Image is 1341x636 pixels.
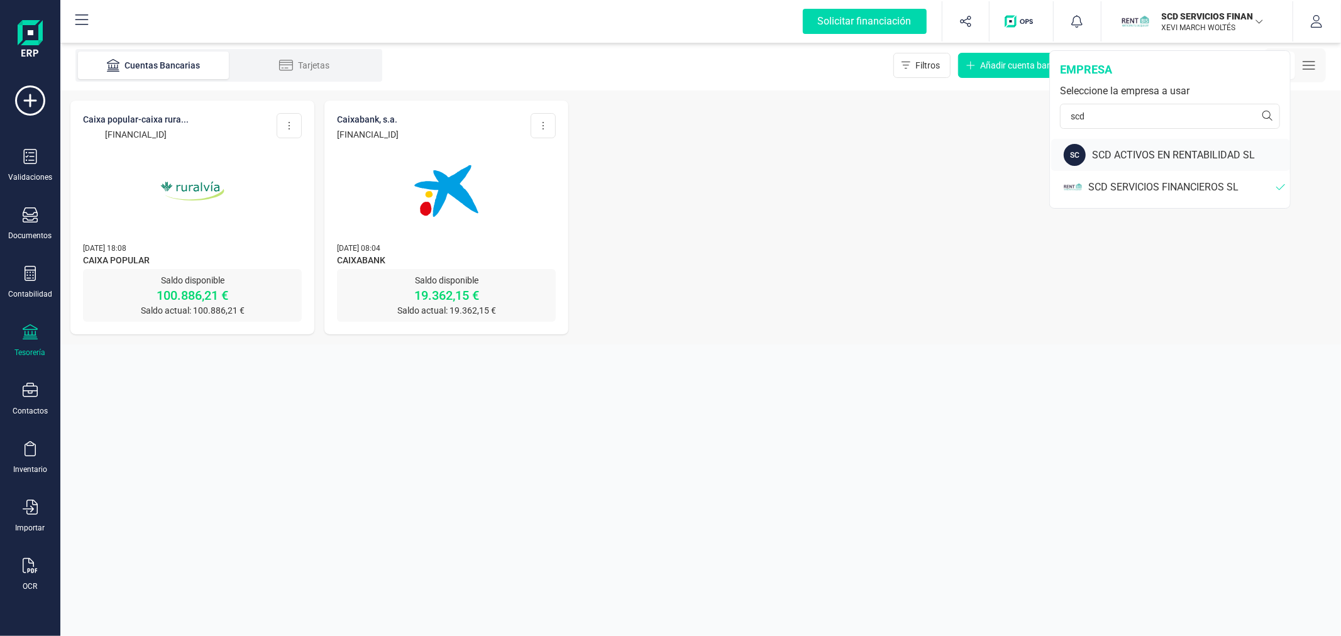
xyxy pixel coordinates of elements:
p: SCD SERVICIOS FINANCIEROS SL [1162,10,1262,23]
p: Saldo actual: 100.886,21 € [83,304,302,317]
div: OCR [23,581,38,591]
p: Saldo actual: 19.362,15 € [337,304,556,317]
p: Saldo disponible [83,274,302,287]
span: CAIXABANK [337,254,556,269]
p: [FINANCIAL_ID] [337,128,399,141]
div: SC [1064,144,1086,166]
img: Logo Finanedi [18,20,43,60]
span: CAIXA POPULAR [83,254,302,269]
p: 19.362,15 € [337,287,556,304]
p: 100.886,21 € [83,287,302,304]
button: SCSCD SERVICIOS FINANCIEROS SLXEVI MARCH WOLTÉS [1117,1,1278,41]
span: Añadir cuenta bancaria [980,59,1071,72]
div: Inventario [13,464,47,474]
div: Tarjetas [254,59,355,72]
p: CAIXA POPULAR-CAIXA RURA... [83,113,189,126]
div: Cuentas Bancarias [103,59,204,72]
span: Filtros [915,59,940,72]
p: Saldo disponible [337,274,556,287]
p: [FINANCIAL_ID] [83,128,189,141]
input: Buscar empresa [1060,104,1280,129]
span: [DATE] 08:04 [337,244,380,253]
div: Validaciones [8,172,52,182]
div: Tesorería [15,348,46,358]
p: XEVI MARCH WOLTÉS [1162,23,1262,33]
p: CAIXABANK, S.A. [337,113,399,126]
div: Seleccione la empresa a usar [1060,84,1280,99]
div: Importar [16,523,45,533]
button: Filtros [893,53,951,78]
button: Solicitar financiación [788,1,942,41]
div: empresa [1060,61,1280,79]
div: SCD SERVICIOS FINANCIEROS SL [1088,180,1276,195]
button: Añadir cuenta bancaria [958,53,1082,78]
div: Contabilidad [8,289,52,299]
span: [DATE] 18:08 [83,244,126,253]
div: Contactos [13,406,48,416]
img: Logo de OPS [1005,15,1038,28]
div: Documentos [9,231,52,241]
img: SC [1064,176,1082,198]
div: Solicitar financiación [803,9,927,34]
img: SC [1122,8,1149,35]
button: Logo de OPS [997,1,1046,41]
div: SCD ACTIVOS EN RENTABILIDAD SL [1092,148,1290,163]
